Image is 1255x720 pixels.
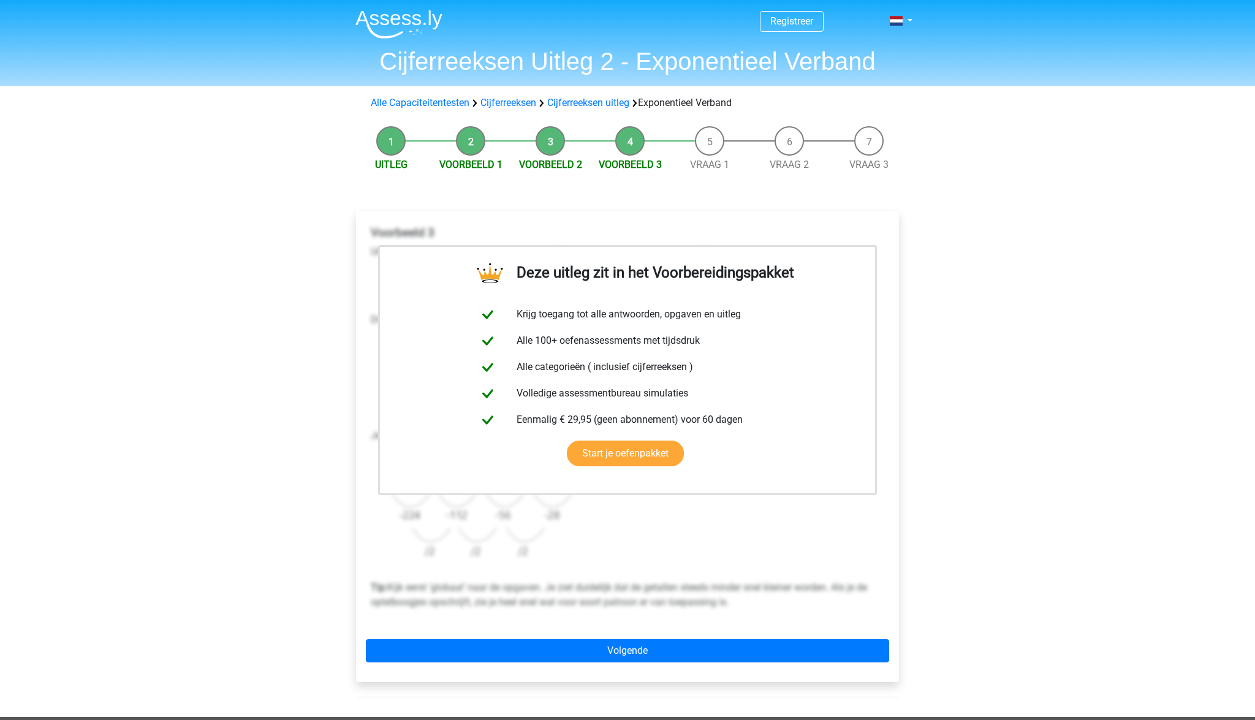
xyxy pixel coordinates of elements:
[849,159,889,170] a: Vraag 3
[690,159,729,170] a: Vraag 1
[480,97,536,108] a: Cijferreeksen
[371,97,469,108] a: Alle Capaciteitentesten
[371,269,582,298] img: Exponential_Example_3_1.png
[439,159,502,170] a: Voorbeeld 1
[770,159,809,170] a: Vraag 2
[366,639,889,662] a: Volgende
[371,352,582,414] img: Exponential_Example_3_2.png
[346,47,909,76] h1: Cijferreeksen Uitleg 2 - Exponentieel Verband
[599,159,662,170] a: Voorbeeld 3
[371,298,884,342] p: Dit patroon heeft de volgende basisvorm:
[371,244,884,259] p: Uiteraard zijn dit soort patronen ook mogelijk met een gedeeld door patroon. Zie bijvoorbeeld:
[371,468,582,566] img: Exponential_Example_3_3.png
[371,566,884,610] p: Kijk eerst ‘globaal’ naar de opgaven. Je ziet duidelijk dat de getallen steeds minder snel kleine...
[547,97,629,108] a: Cijferreeksen uitleg
[770,15,813,27] a: Registreer
[371,582,387,593] b: Tip:
[375,159,408,170] a: Uitleg
[567,441,684,466] a: Start je oefenpakket
[371,225,434,240] b: Voorbeeld 3
[371,414,884,458] p: Je kunt dit patroon vinden door de volgende boogjes te tekenen:
[355,10,442,39] img: Assessly
[366,96,889,110] div: Exponentieel Verband
[519,159,582,170] a: Voorbeeld 2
